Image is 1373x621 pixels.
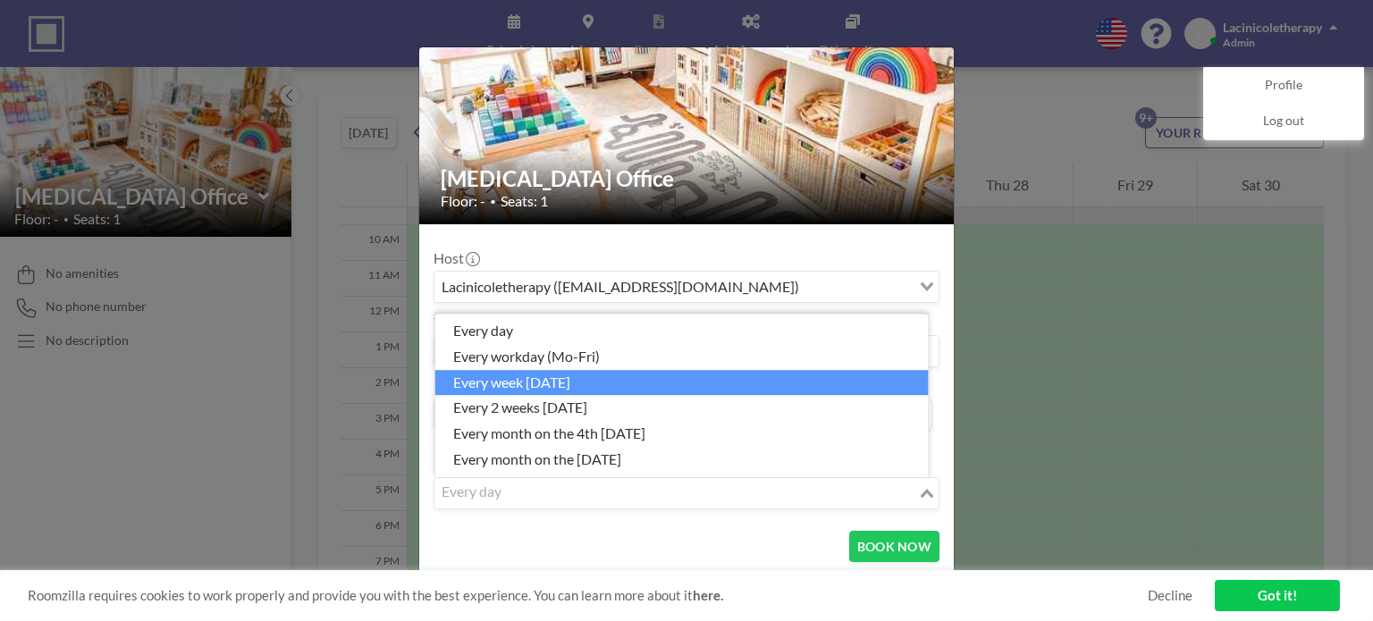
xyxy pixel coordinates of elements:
span: Seats: 1 [501,192,548,210]
label: Title [434,314,476,331]
li: every day [435,318,929,344]
li: every week [DATE] [435,370,929,396]
span: Floor: - [441,192,485,210]
span: • [490,195,496,208]
label: Host [434,249,478,267]
span: Lacinicoletherapy ([EMAIL_ADDRESS][DOMAIN_NAME]) [438,275,803,298]
span: Profile [1265,77,1302,95]
div: Search for option [434,272,939,302]
li: every month on the [DATE] [435,447,929,473]
li: every month on the 4th [DATE] [435,422,929,448]
h2: [MEDICAL_DATA] Office [441,165,934,192]
span: Roomzilla requires cookies to work properly and provide you with the best experience. You can lea... [28,587,1148,604]
a: here. [693,587,723,603]
button: BOOK NOW [849,531,939,562]
a: Got it! [1215,580,1340,611]
div: Search for option [434,478,939,508]
input: Search for option [804,275,909,298]
li: every workday (Mo-Fri) [435,344,929,370]
a: Decline [1148,587,1192,604]
input: Search for option [436,482,916,505]
span: Log out [1263,113,1304,130]
a: Log out [1204,104,1363,139]
a: Profile [1204,68,1363,104]
li: every 2 weeks [DATE] [435,396,929,422]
